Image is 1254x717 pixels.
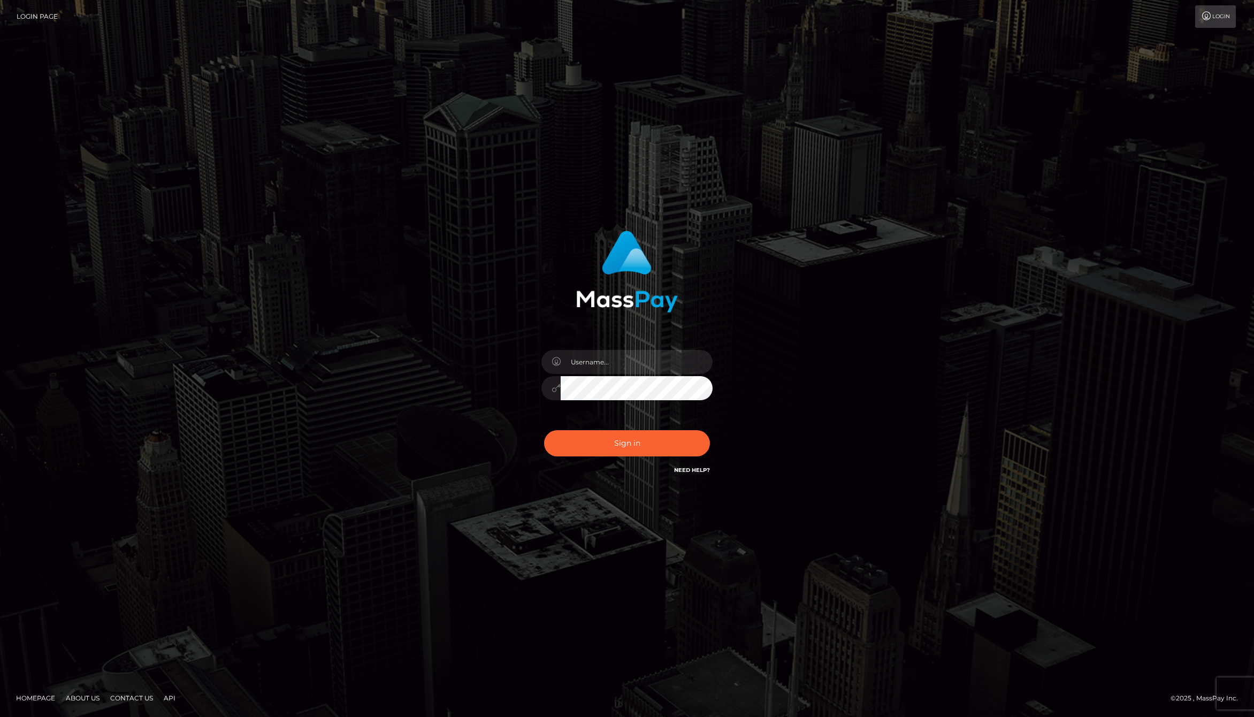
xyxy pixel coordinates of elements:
a: Contact Us [106,690,157,706]
a: Homepage [12,690,59,706]
a: Need Help? [674,467,710,474]
a: Login [1195,5,1236,28]
a: About Us [62,690,104,706]
input: Username... [561,350,713,374]
button: Sign in [544,430,710,456]
div: © 2025 , MassPay Inc. [1171,692,1246,704]
img: MassPay Login [576,231,678,312]
a: API [159,690,180,706]
a: Login Page [17,5,58,28]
